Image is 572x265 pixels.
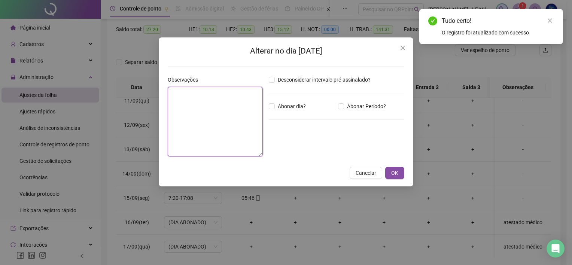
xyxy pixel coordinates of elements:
span: Abonar Período? [344,102,389,110]
div: Tudo certo! [442,16,554,25]
span: OK [391,169,398,177]
span: check-circle [428,16,437,25]
span: Desconsiderar intervalo pré-assinalado? [275,76,374,84]
span: close [547,18,553,23]
span: Cancelar [356,169,376,177]
span: close [400,45,406,51]
span: Abonar dia? [275,102,309,110]
label: Observações [168,76,203,84]
button: Close [397,42,409,54]
h2: Alterar no dia [DATE] [168,45,404,57]
button: Cancelar [350,167,382,179]
a: Close [546,16,554,25]
div: O registro foi atualizado com sucesso [442,28,554,37]
button: OK [385,167,404,179]
div: Open Intercom Messenger [547,240,565,258]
